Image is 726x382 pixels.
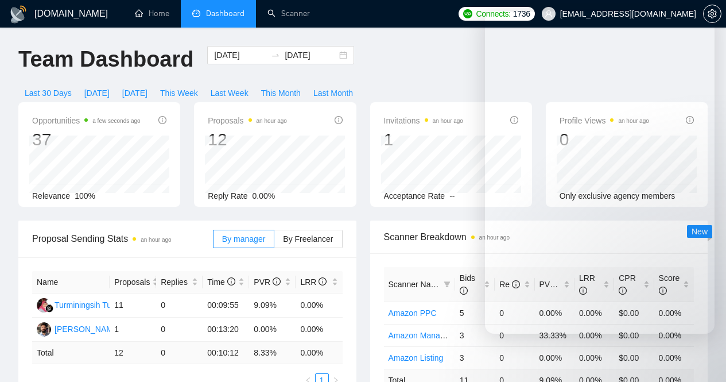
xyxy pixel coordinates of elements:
a: Amazon Manager [389,331,452,340]
span: By Freelancer [283,234,333,244]
img: gigradar-bm.png [45,304,53,312]
span: Relevance [32,191,70,200]
td: 0.00% [654,324,694,346]
button: Last Month [307,84,359,102]
a: setting [703,9,721,18]
span: [DATE] [122,87,147,99]
img: RC [37,322,51,337]
td: 0.00% [654,346,694,369]
div: 1 [384,129,463,151]
span: Scanner Breakdown [384,230,694,244]
td: 0 [156,318,203,342]
span: to [271,51,280,60]
span: Proposals [208,114,287,128]
td: 11 [110,294,156,318]
span: Replies [161,276,189,288]
h1: Team Dashboard [18,46,193,73]
span: Reply Rate [208,191,247,200]
button: setting [703,5,721,23]
input: End date [285,49,337,61]
span: Last Week [211,87,249,99]
a: TTurminingsih Turminingsih [37,300,148,309]
span: This Week [160,87,198,99]
a: homeHome [135,9,169,18]
iframe: Intercom live chat [687,343,715,371]
div: Turminingsih Turminingsih [55,299,148,311]
td: 00:09:55 [203,294,249,318]
td: 12 [110,342,156,364]
span: LRR [300,277,327,287]
time: an hour ago [141,237,171,243]
td: 0 [156,294,203,318]
span: 100% [75,191,95,200]
span: 0.00% [253,191,275,200]
td: 0.00 % [296,342,342,364]
span: info-circle [158,116,166,124]
a: searchScanner [267,9,310,18]
div: 12 [208,129,287,151]
td: 0 [495,346,534,369]
span: Last Month [313,87,353,99]
span: 1736 [513,7,530,20]
span: info-circle [335,116,343,124]
button: Last 30 Days [18,84,78,102]
button: This Month [255,84,307,102]
td: 3 [455,346,495,369]
span: Proposals [114,276,150,288]
span: PVR [254,277,281,287]
td: 8.33 % [249,342,296,364]
span: info-circle [273,277,281,285]
span: swap-right [271,51,280,60]
img: logo [9,5,28,24]
td: 0 [495,324,534,346]
button: [DATE] [116,84,154,102]
img: T [37,298,51,312]
span: Last 30 Days [25,87,72,99]
a: Amazon Listing [389,353,444,362]
td: 0.00% [574,346,614,369]
td: 00:13:20 [203,318,249,342]
span: Invitations [384,114,463,128]
td: 9.09% [249,294,296,318]
a: Amazon PPC [389,308,437,318]
span: Bids [460,273,475,295]
span: info-circle [227,277,235,285]
td: 0.00% [296,294,342,318]
iframe: Intercom live chat [485,11,715,334]
span: By manager [222,234,265,244]
th: Replies [156,271,203,294]
div: 37 [32,129,141,151]
span: info-circle [460,287,468,295]
span: Time [207,277,235,287]
button: [DATE] [78,84,116,102]
span: [DATE] [84,87,110,99]
time: an hour ago [257,118,287,124]
time: a few seconds ago [92,118,140,124]
span: Scanner Name [389,280,442,289]
a: RC[PERSON_NAME] [37,324,121,333]
td: 1 [110,318,156,342]
td: 0.00% [249,318,296,342]
td: 33.33% [535,324,574,346]
td: 0.00% [574,324,614,346]
td: Total [32,342,110,364]
input: Start date [214,49,266,61]
td: $0.00 [614,346,654,369]
td: 5 [455,302,495,324]
span: Dashboard [206,9,244,18]
span: filter [441,276,453,293]
time: an hour ago [433,118,463,124]
td: 00:10:12 [203,342,249,364]
span: Acceptance Rate [384,191,445,200]
span: Proposal Sending Stats [32,231,213,246]
td: $0.00 [614,324,654,346]
time: an hour ago [479,234,510,241]
td: 0.00% [535,346,574,369]
button: This Week [154,84,204,102]
td: 0 [156,342,203,364]
th: Name [32,271,110,294]
span: This Month [261,87,301,99]
span: Connects: [476,7,510,20]
div: [PERSON_NAME] [55,323,121,335]
th: Proposals [110,271,156,294]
